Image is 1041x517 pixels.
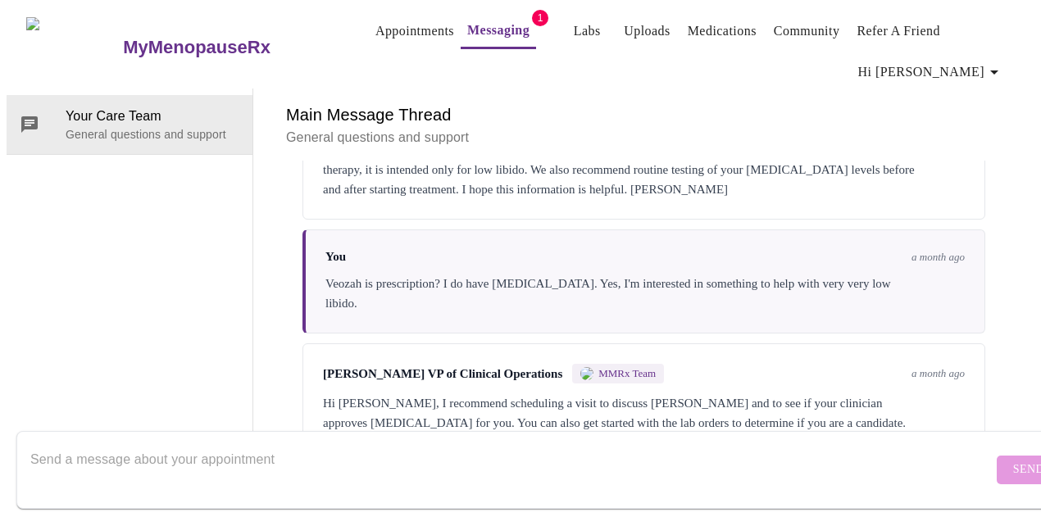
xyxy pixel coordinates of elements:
[66,126,239,143] p: General questions and support
[123,37,270,58] h3: MyMenopauseRx
[574,20,601,43] a: Labs
[286,102,1002,128] h6: Main Message Thread
[767,15,847,48] button: Community
[774,20,840,43] a: Community
[325,250,346,264] span: You
[7,95,252,154] div: Your Care TeamGeneral questions and support
[858,61,1004,84] span: Hi [PERSON_NAME]
[369,15,461,48] button: Appointments
[911,367,965,380] span: a month ago
[857,20,940,43] a: Refer a Friend
[325,274,965,313] div: Veozah is prescription? I do have [MEDICAL_DATA]. Yes, I'm interested in something to help with v...
[121,19,336,76] a: MyMenopauseRx
[26,17,121,79] img: MyMenopauseRx Logo
[617,15,677,48] button: Uploads
[323,367,562,381] span: [PERSON_NAME] VP of Clinical Operations
[850,15,947,48] button: Refer a Friend
[688,20,757,43] a: Medications
[66,107,239,126] span: Your Care Team
[461,14,536,49] button: Messaging
[598,367,656,380] span: MMRx Team
[30,443,993,496] textarea: Send a message about your appointment
[580,367,593,380] img: MMRX
[911,251,965,264] span: a month ago
[323,393,965,452] div: Hi [PERSON_NAME], I recommend scheduling a visit to discuss [PERSON_NAME] and to see if your clin...
[624,20,671,43] a: Uploads
[561,15,613,48] button: Labs
[375,20,454,43] a: Appointments
[681,15,763,48] button: Medications
[467,19,530,42] a: Messaging
[852,56,1011,88] button: Hi [PERSON_NAME]
[532,10,548,26] span: 1
[286,128,1002,147] p: General questions and support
